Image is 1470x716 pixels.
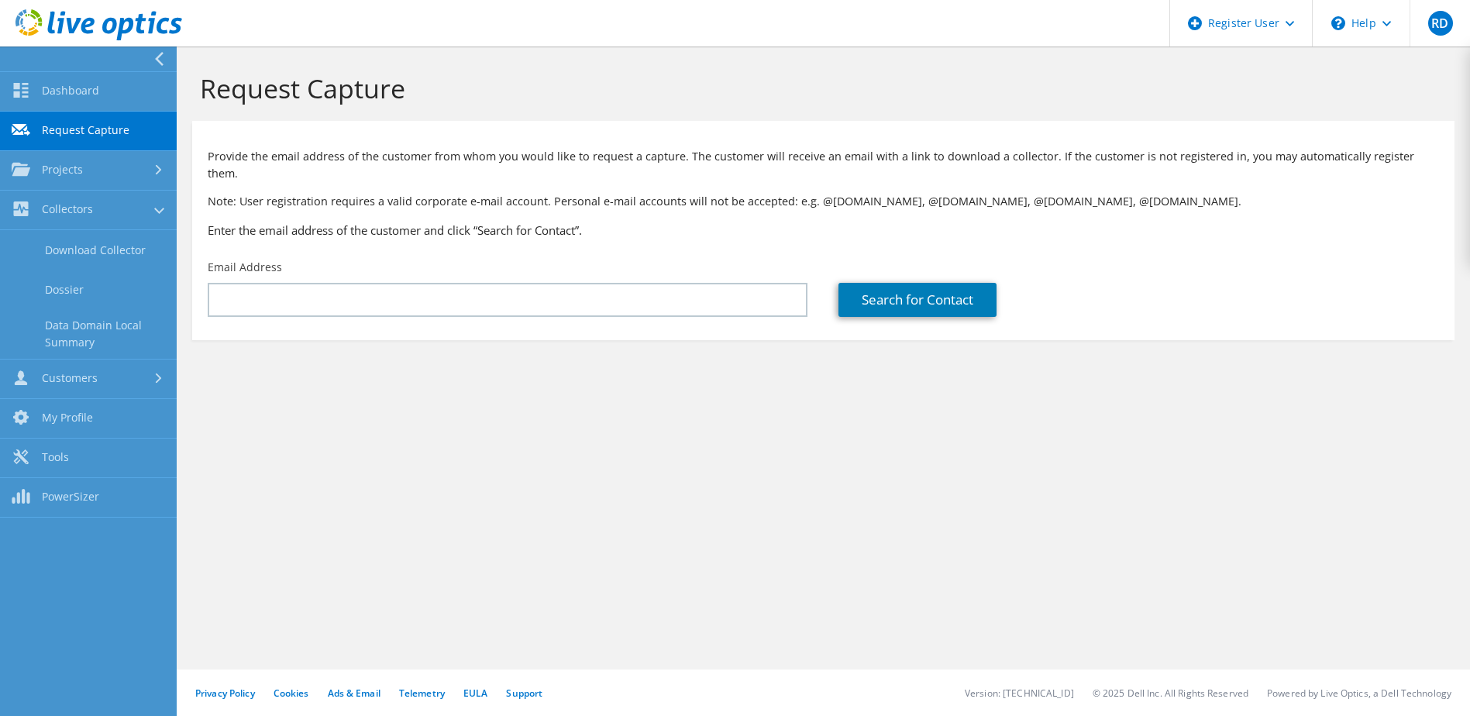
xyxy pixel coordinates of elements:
a: EULA [463,687,487,700]
a: Cookies [274,687,309,700]
p: Note: User registration requires a valid corporate e-mail account. Personal e-mail accounts will ... [208,193,1439,210]
svg: \n [1331,16,1345,30]
a: Support [506,687,542,700]
a: Telemetry [399,687,445,700]
a: Privacy Policy [195,687,255,700]
label: Email Address [208,260,282,275]
a: Search for Contact [838,283,997,317]
li: © 2025 Dell Inc. All Rights Reserved [1093,687,1248,700]
h3: Enter the email address of the customer and click “Search for Contact”. [208,222,1439,239]
p: Provide the email address of the customer from whom you would like to request a capture. The cust... [208,148,1439,182]
a: Ads & Email [328,687,380,700]
span: RD [1428,11,1453,36]
li: Powered by Live Optics, a Dell Technology [1267,687,1451,700]
h1: Request Capture [200,72,1439,105]
li: Version: [TECHNICAL_ID] [965,687,1074,700]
